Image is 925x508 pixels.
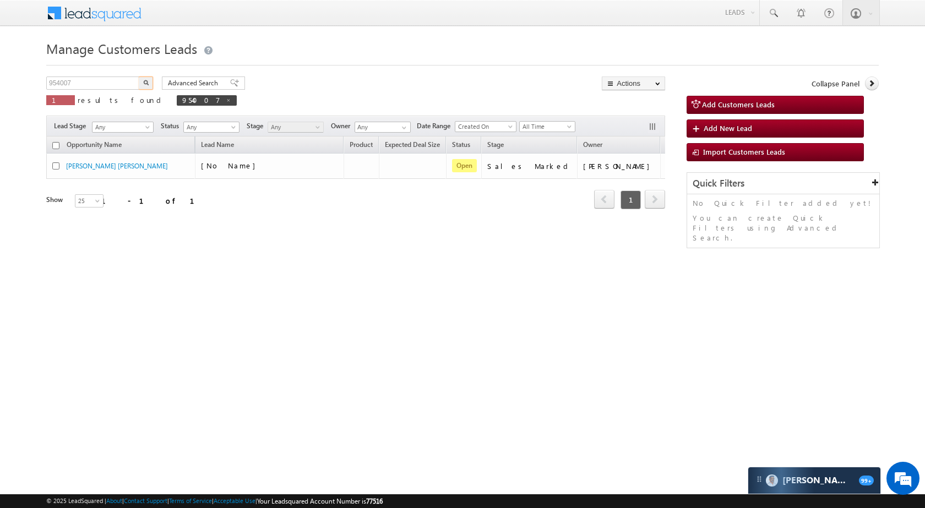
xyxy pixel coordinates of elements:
span: Owner [583,140,602,149]
a: next [645,191,665,209]
img: Carter [766,474,778,487]
div: 1 - 1 of 1 [101,194,208,207]
input: Type to Search [355,122,411,133]
span: prev [594,190,614,209]
div: Sales Marked [487,161,572,171]
span: 77516 [366,497,383,505]
img: Search [143,80,149,85]
div: Show [46,195,66,205]
a: Any [183,122,240,133]
span: 99+ [859,476,874,485]
span: Expected Deal Size [385,140,440,149]
a: Stage [482,139,509,153]
div: carter-dragCarter[PERSON_NAME]99+ [748,467,881,494]
div: Quick Filters [687,173,879,194]
span: 25 [75,196,105,206]
span: next [645,190,665,209]
img: carter-drag [755,475,764,484]
a: [PERSON_NAME] [PERSON_NAME] [66,162,168,170]
span: Stage [487,140,504,149]
span: Import Customers Leads [703,147,785,156]
span: Opportunity Name [67,140,122,149]
span: Open [452,159,477,172]
span: Product [350,140,373,149]
span: 1 [621,190,641,209]
span: Advanced Search [168,78,221,88]
span: Your Leadsquared Account Number is [257,497,383,505]
a: Acceptable Use [214,497,255,504]
a: Status [447,139,476,153]
button: Actions [602,77,665,90]
span: All Time [520,122,572,132]
a: Terms of Service [169,497,212,504]
span: © 2025 LeadSquared | | | | | [46,496,383,506]
a: Any [268,122,324,133]
span: Actions [661,138,694,152]
span: Collapse Panel [812,79,859,89]
a: Created On [455,121,516,132]
a: Show All Items [396,122,410,133]
span: Any [92,122,150,132]
a: About [106,497,122,504]
span: Any [268,122,320,132]
p: No Quick Filter added yet! [693,198,874,208]
span: [No Name] [201,161,261,170]
span: Any [184,122,236,132]
a: 25 [75,194,104,207]
p: You can create Quick Filters using Advanced Search. [693,213,874,243]
span: 1 [52,95,69,105]
a: All Time [519,121,575,132]
span: Date Range [417,121,455,131]
span: results found [78,95,165,105]
span: Lead Name [195,139,240,153]
input: Check all records [52,142,59,149]
a: Contact Support [124,497,167,504]
span: Add New Lead [704,123,752,133]
span: 954007 [182,95,220,105]
span: Add Customers Leads [702,100,775,109]
a: Expected Deal Size [379,139,445,153]
span: Owner [331,121,355,131]
span: Stage [247,121,268,131]
span: Status [161,121,183,131]
a: Any [92,122,154,133]
span: Created On [455,122,513,132]
a: Opportunity Name [61,139,127,153]
a: prev [594,191,614,209]
span: Manage Customers Leads [46,40,197,57]
div: [PERSON_NAME] [583,161,655,171]
span: Lead Stage [54,121,90,131]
